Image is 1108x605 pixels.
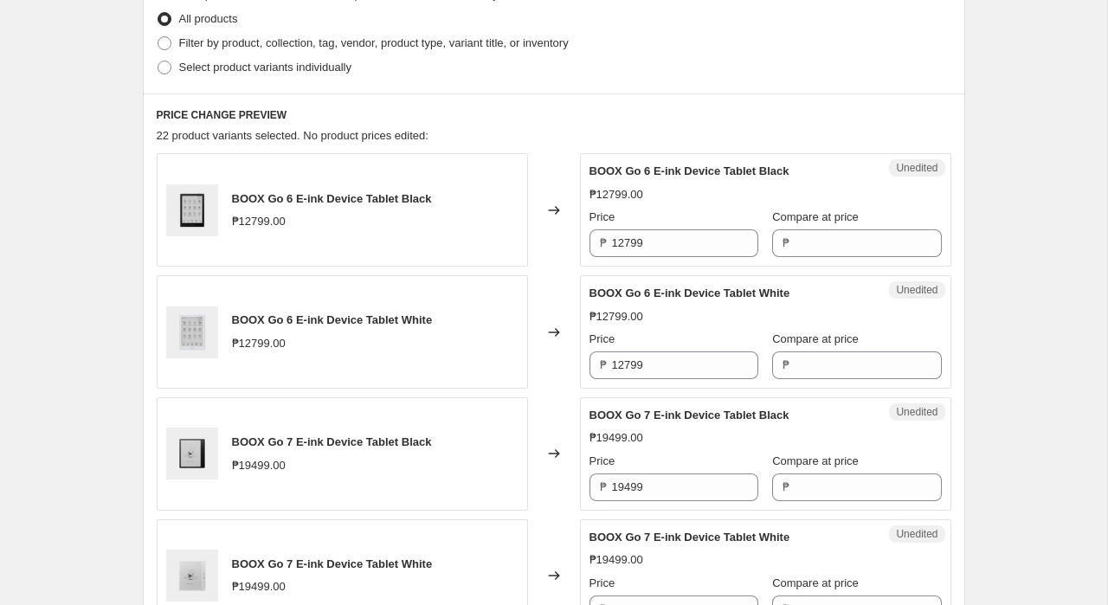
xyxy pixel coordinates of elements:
span: Unedited [896,283,937,297]
span: ₱ [600,236,607,249]
span: Compare at price [772,454,859,467]
span: Price [589,210,615,223]
span: Unedited [896,161,937,175]
span: All products [179,12,238,25]
span: ₱ [600,358,607,371]
span: Unedited [896,405,937,419]
span: Compare at price [772,332,859,345]
span: Select product variants individually [179,61,351,74]
span: ₱ [783,480,789,493]
span: BOOX Go 6 E-ink Device Tablet Black [232,192,432,205]
span: BOOX Go 7 E-ink Device Tablet White [232,557,433,570]
span: BOOX Go 7 E-ink Device Tablet White [589,531,790,544]
img: ginee_20250701112446963_4741043013_80x.png [166,428,218,479]
div: ₱19499.00 [232,457,286,474]
span: ₱ [600,480,607,493]
h6: PRICE CHANGE PREVIEW [157,108,951,122]
img: ginee_20250701112408910_7706808277_80x.png [166,306,218,358]
span: ₱ [783,236,789,249]
span: Compare at price [772,210,859,223]
div: ₱12799.00 [589,308,643,325]
span: ₱ [783,358,789,371]
span: Price [589,576,615,589]
span: BOOX Go 6 E-ink Device Tablet White [589,286,790,299]
span: Price [589,332,615,345]
span: BOOX Go 6 E-ink Device Tablet Black [589,164,789,177]
div: ₱19499.00 [589,551,643,569]
div: ₱12799.00 [232,213,286,230]
span: BOOX Go 7 E-ink Device Tablet Black [589,409,789,422]
div: ₱19499.00 [232,578,286,595]
img: ginee_20250701112516482_2116047767_80x.png [166,550,218,602]
span: Filter by product, collection, tag, vendor, product type, variant title, or inventory [179,36,569,49]
span: Compare at price [772,576,859,589]
div: ₱19499.00 [589,429,643,447]
span: Price [589,454,615,467]
span: Unedited [896,527,937,541]
span: 22 product variants selected. No product prices edited: [157,129,428,142]
div: ₱12799.00 [589,186,643,203]
span: BOOX Go 6 E-ink Device Tablet White [232,313,433,326]
img: ginee_20250701111802456_6258639611_80x.png [166,184,218,236]
span: BOOX Go 7 E-ink Device Tablet Black [232,435,432,448]
div: ₱12799.00 [232,335,286,352]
